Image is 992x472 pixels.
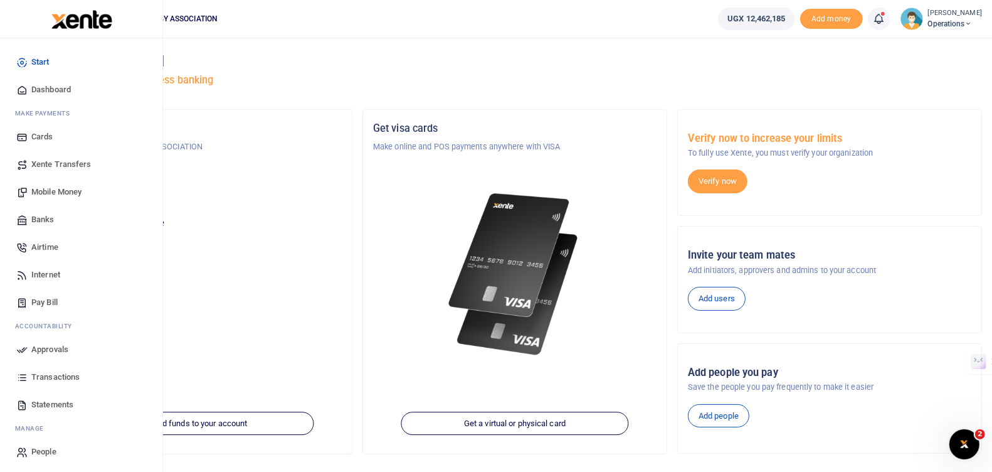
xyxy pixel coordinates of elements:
[401,412,629,436] a: Get a virtual or physical card
[373,141,657,153] p: Make online and POS payments anywhere with VISA
[800,9,863,29] li: Toup your wallet
[31,296,58,309] span: Pay Bill
[10,123,152,151] a: Cards
[24,321,72,331] span: countability
[10,336,152,363] a: Approvals
[10,419,152,438] li: M
[21,424,45,433] span: anage
[31,446,56,458] span: People
[48,74,982,87] h5: Welcome to better business banking
[31,56,50,68] span: Start
[688,132,971,145] h5: Verify now to increase your limits
[10,76,152,104] a: Dashboard
[800,9,863,29] span: Add money
[688,287,746,311] a: Add users
[48,54,982,68] h4: Hello [PERSON_NAME]
[800,13,863,23] a: Add money
[10,151,152,178] a: Xente Transfers
[58,217,342,230] p: Your current account balance
[688,381,971,394] p: Save the people you pay frequently to make it easier
[688,264,971,277] p: Add initiators, approvers and admins to your account
[31,241,58,254] span: Airtime
[688,249,971,262] h5: Invite your team mates
[87,412,314,436] a: Add funds to your account
[928,18,982,29] span: Operations
[900,8,923,30] img: profile-user
[10,48,152,76] a: Start
[10,178,152,206] a: Mobile Money
[444,183,586,366] img: xente-_physical_cards.png
[58,171,342,183] h5: Account
[10,438,152,466] a: People
[10,289,152,316] a: Pay Bill
[31,131,53,143] span: Cards
[31,83,71,96] span: Dashboard
[10,206,152,233] a: Banks
[373,122,657,135] h5: Get visa cards
[10,261,152,289] a: Internet
[58,122,342,135] h5: Organization
[31,269,60,281] span: Internet
[688,404,749,428] a: Add people
[900,8,982,30] a: profile-user [PERSON_NAME] Operations
[31,213,55,226] span: Banks
[928,8,982,19] small: [PERSON_NAME]
[31,343,68,356] span: Approvals
[31,158,92,171] span: Xente Transfers
[713,8,799,30] li: Wallet ballance
[58,141,342,153] p: UGANDA SOLAR ENERGY ASSOCIATION
[975,429,985,439] span: 2
[58,233,342,245] h5: UGX 12,462,185
[50,14,112,23] a: logo-small logo-large logo-large
[727,13,785,25] span: UGX 12,462,185
[718,8,794,30] a: UGX 12,462,185
[58,190,342,202] p: Operations
[21,109,70,118] span: ake Payments
[10,233,152,261] a: Airtime
[51,10,112,29] img: logo-large
[10,316,152,336] li: Ac
[688,367,971,379] h5: Add people you pay
[31,186,82,198] span: Mobile Money
[31,371,80,383] span: Transactions
[688,147,971,159] p: To fully use Xente, you must verify your organization
[949,429,979,459] iframe: Intercom live chat
[10,363,152,391] a: Transactions
[10,391,152,419] a: Statements
[10,104,152,123] li: M
[31,399,73,411] span: Statements
[688,169,747,193] a: Verify now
